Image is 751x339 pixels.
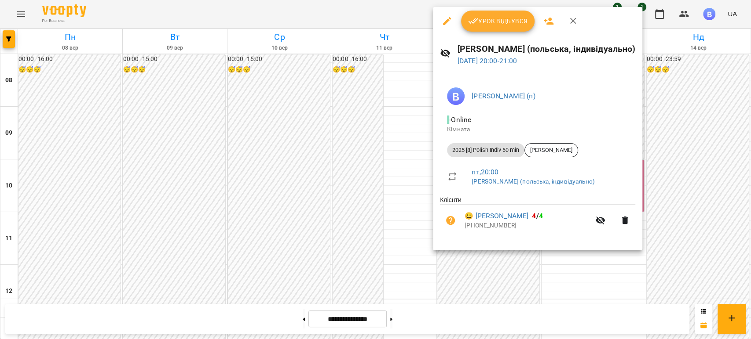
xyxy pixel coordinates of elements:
a: [PERSON_NAME] (польська, індивідуально) [472,178,595,185]
div: [PERSON_NAME] [524,143,578,157]
button: Урок відбувся [461,11,535,32]
b: / [532,212,542,220]
button: Візит ще не сплачено. Додати оплату? [440,210,461,231]
a: [DATE] 20:00-21:00 [458,57,517,65]
span: 4 [532,212,536,220]
h6: [PERSON_NAME] (польська, індивідуально) [458,42,636,56]
ul: Клієнти [440,195,635,239]
img: 9c73f5ad7d785d62b5b327f8216d5fc4.jpg [447,87,465,105]
span: [PERSON_NAME] [525,146,578,154]
span: - Online [447,115,473,124]
a: 😀 [PERSON_NAME] [465,211,528,221]
p: [PHONE_NUMBER] [465,221,590,230]
span: 4 [539,212,543,220]
a: [PERSON_NAME] (п) [472,92,535,100]
span: 2025 [8] Polish Indiv 60 min [447,146,524,154]
p: Кімната [447,125,628,134]
span: Урок відбувся [468,16,528,26]
a: пт , 20:00 [472,168,498,176]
